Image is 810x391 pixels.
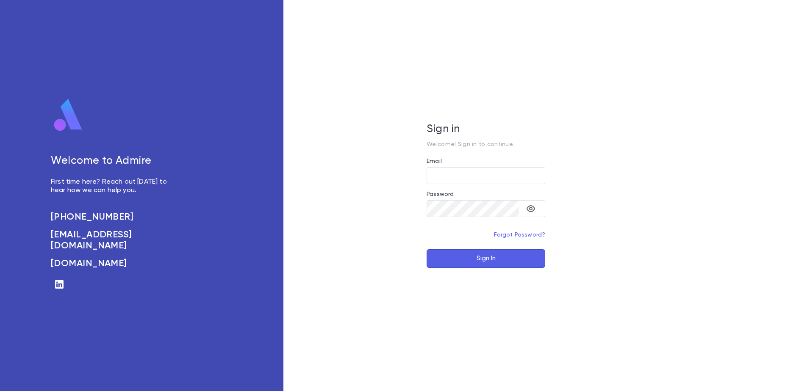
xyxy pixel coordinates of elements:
button: toggle password visibility [522,200,539,217]
p: First time here? Reach out [DATE] to hear how we can help you. [51,178,176,195]
a: Forgot Password? [494,232,546,238]
label: Password [427,191,454,198]
h5: Sign in [427,123,545,136]
h5: Welcome to Admire [51,155,176,168]
button: Sign In [427,249,545,268]
a: [EMAIL_ADDRESS][DOMAIN_NAME] [51,229,176,251]
a: [DOMAIN_NAME] [51,258,176,269]
a: [PHONE_NUMBER] [51,212,176,223]
label: Email [427,158,442,165]
img: logo [51,98,86,132]
p: Welcome! Sign in to continue. [427,141,545,148]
